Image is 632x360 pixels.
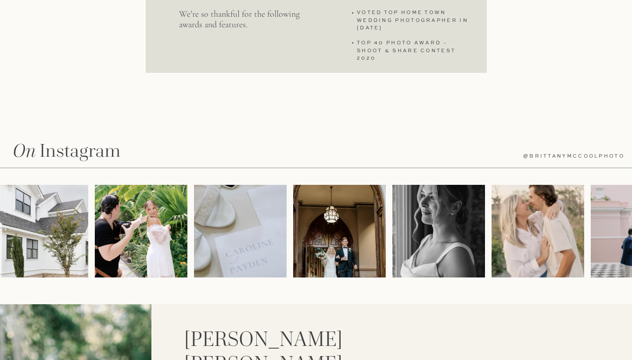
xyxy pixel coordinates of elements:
[357,9,476,34] a: Voted Top home town Wedding Photographer in [DATE]
[13,141,47,158] p: On
[39,141,120,163] p: Instagram
[95,185,187,277] img: I don’t deserve all the titles I’m blessed to hold. But gosh am I thankful for them! Wife, mom, e...
[392,185,485,277] img: I never expect any of these things from my couples but most go above and beyond even these things...
[464,153,625,162] a: @brittanymccoolphoto
[293,185,386,277] img: What do you do when you’re accidentally 40 minutes early to an in-home session in Savannah? LOCAT...
[492,185,584,277] img: You won’t pay extra for an engagement session when you book me as your wedding photographer. I in...
[179,9,320,27] p: We’re so thankful for the following awards and features.
[194,185,287,277] img: Things you don’t want to forget for your wedding day: - Bridal Gown - Shoes - Veil - Boutonnières...
[357,40,466,48] a: TOp 40 photo award - Shoot & Share Contest 2020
